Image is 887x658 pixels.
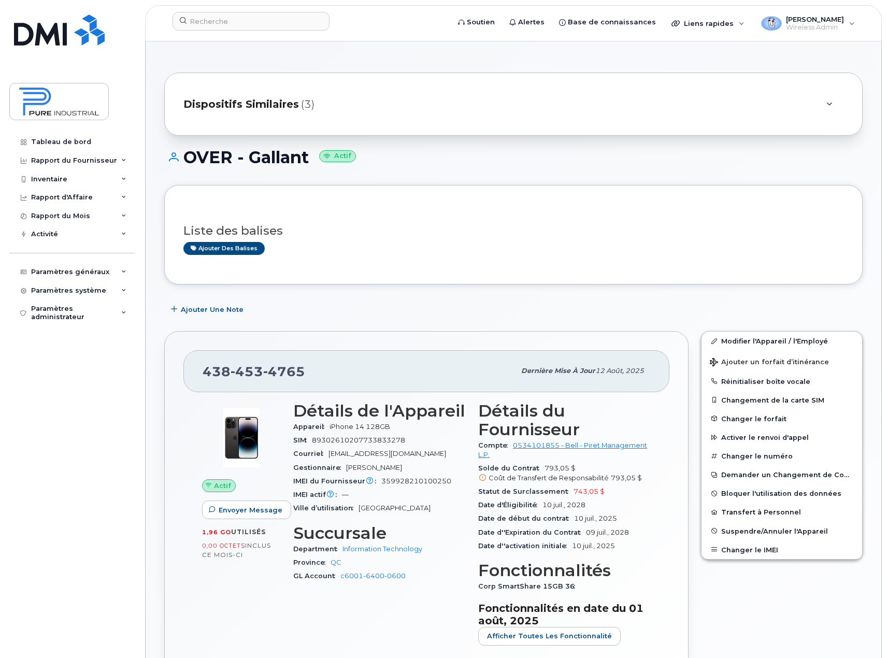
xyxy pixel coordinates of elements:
[340,572,406,580] a: c6001-6400-0600
[293,559,331,566] span: Province
[214,481,231,491] span: Actif
[478,582,580,590] span: Corp SmartShare 15GB 36
[489,474,609,482] span: Coût de Transfert de Responsabilité
[478,627,621,646] button: Afficher Toutes les Fonctionnalité
[702,332,862,350] a: Modifier l'Appareil / l'Employé
[293,491,342,498] span: IMEI actif
[702,540,862,559] button: Changer le IMEI
[202,541,271,559] span: inclus ce mois-ci
[478,514,574,522] span: Date de début du contrat
[586,528,629,536] span: 09 juil., 2028
[478,602,651,627] h3: Fonctionnalités en date du 01 août, 2025
[478,441,513,449] span: Compte
[359,504,431,512] span: [GEOGRAPHIC_DATA]
[183,97,299,112] span: Dispositifs Similaires
[293,402,466,420] h3: Détails de l'Appareil
[478,488,574,495] span: Statut de Surclassement
[521,367,595,375] span: Dernière mise à jour
[721,527,828,535] span: Suspendre/Annuler l'Appareil
[330,423,390,431] span: iPhone 14 128GB
[702,409,862,428] button: Changer le forfait
[164,300,252,319] button: Ajouter une Note
[231,364,263,379] span: 453
[702,447,862,465] button: Changer le numéro
[572,542,615,550] span: 10 juil., 2025
[342,491,349,498] span: —
[203,364,305,379] span: 438
[478,542,572,550] span: Date d''activation initiale
[702,428,862,447] button: Activer le renvoi d'appel
[202,542,245,549] span: 0,00 Octets
[231,528,266,536] span: utilisés
[164,148,863,166] h1: OVER - Gallant
[702,351,862,372] button: Ajouter un forfait d’itinérance
[293,477,381,485] span: IMEI du Fournisseur
[312,436,405,444] span: 89302610207733833278
[293,450,328,457] span: Courriel
[710,358,829,368] span: Ajouter un forfait d’itinérance
[183,224,843,237] h3: Liste des balises
[702,372,862,391] button: Réinitialiser boîte vocale
[478,402,651,439] h3: Détails du Fournisseur
[293,436,312,444] span: SIM
[702,465,862,484] button: Demander un Changement de Compte
[478,528,586,536] span: Date d''Expiration du Contrat
[478,464,651,483] span: 793,05 $
[478,441,647,459] a: 0534101855 - Bell - Piret Management L.P.
[202,500,291,519] button: Envoyer Message
[263,364,305,379] span: 4765
[328,450,446,457] span: [EMAIL_ADDRESS][DOMAIN_NAME]
[181,305,244,314] span: Ajouter une Note
[478,464,545,472] span: Solde du Contrat
[293,423,330,431] span: Appareil
[183,242,265,255] a: Ajouter des balises
[293,464,346,471] span: Gestionnaire
[301,97,314,112] span: (3)
[542,501,585,509] span: 10 juil., 2028
[331,559,341,566] a: QC
[293,504,359,512] span: Ville d’utilisation
[478,561,651,580] h3: Fonctionnalités
[293,545,342,553] span: Department
[702,503,862,521] button: Transfert à Personnel
[574,514,617,522] span: 10 juil., 2025
[574,488,605,495] span: 743,05 $
[381,477,451,485] span: 359928210100250
[595,367,644,375] span: 12 août, 2025
[721,434,809,441] span: Activer le renvoi d'appel
[702,522,862,540] button: Suspendre/Annuler l'Appareil
[342,545,422,553] a: Information Technology
[202,528,231,536] span: 1,96 Go
[346,464,402,471] span: [PERSON_NAME]
[293,524,466,542] h3: Succursale
[293,572,340,580] span: GL Account
[219,505,282,515] span: Envoyer Message
[611,474,642,482] span: 793,05 $
[702,391,862,409] button: Changement de la carte SIM
[319,150,356,162] small: Actif
[702,484,862,503] button: Bloquer l'utilisation des données
[478,501,542,509] span: Date d'Éligibilité
[721,414,786,422] span: Changer le forfait
[487,631,612,641] span: Afficher Toutes les Fonctionnalité
[210,407,273,469] img: image20231002-3703462-njx0qo.jpeg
